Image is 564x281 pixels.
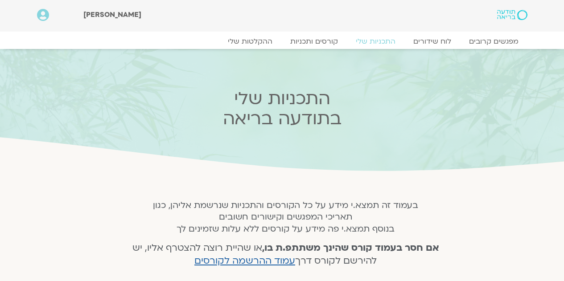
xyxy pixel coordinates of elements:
a: לוח שידורים [404,37,460,46]
span: [PERSON_NAME] [83,10,141,20]
a: התכניות שלי [347,37,404,46]
a: עמוד ההרשמה לקורסים [194,254,295,267]
h5: בעמוד זה תמצא.י מידע על כל הקורסים והתכניות שנרשמת אליהן, כגון תאריכי המפגשים וקישורים חשובים בנו... [120,200,451,235]
a: ההקלטות שלי [219,37,281,46]
strong: אם חסר בעמוד קורס שהינך משתתפ.ת בו, [262,241,439,254]
h2: התכניות שלי בתודעה בריאה [107,89,457,129]
a: קורסים ותכניות [281,37,347,46]
a: מפגשים קרובים [460,37,527,46]
h4: או שהיית רוצה להצטרף אליו, יש להירשם לקורס דרך [120,242,451,268]
nav: Menu [37,37,527,46]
